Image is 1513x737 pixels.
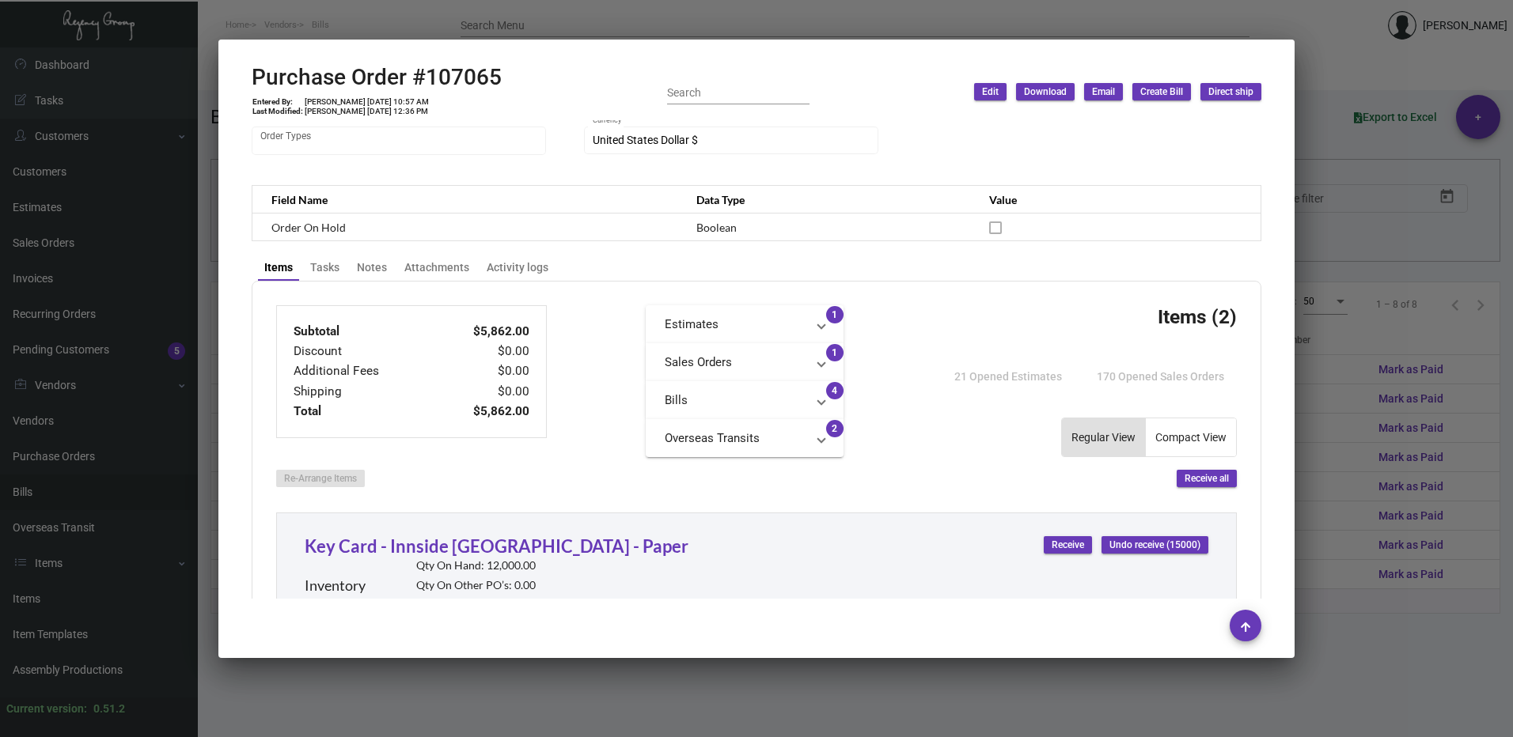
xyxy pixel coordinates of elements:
[974,83,1007,100] button: Edit
[304,107,430,116] td: [PERSON_NAME] [DATE] 12:36 PM
[310,259,339,276] div: Tasks
[681,186,973,214] th: Data Type
[435,361,530,381] td: $0.00
[264,259,293,276] div: Items
[252,97,304,107] td: Entered By:
[1084,83,1123,100] button: Email
[416,579,536,592] h2: Qty On Other PO’s: 0.00
[416,599,536,612] h2: Qty On SO’s: 0.00
[1200,83,1261,100] button: Direct ship
[1140,85,1183,99] span: Create Bill
[665,391,806,410] mat-panel-title: Bills
[276,470,365,487] button: Re-Arrange Items
[284,473,357,484] span: Re-Arrange Items
[1185,473,1229,484] span: Receive all
[1052,539,1084,552] span: Receive
[1084,362,1237,391] button: 170 Opened Sales Orders
[293,322,435,342] td: Subtotal
[665,316,806,334] mat-panel-title: Estimates
[6,701,87,717] div: Current version:
[982,85,999,99] span: Edit
[487,259,548,276] div: Activity logs
[1024,85,1067,99] span: Download
[646,419,844,457] mat-expansion-panel-header: Overseas Transits
[252,107,304,116] td: Last Modified:
[1146,418,1236,456] button: Compact View
[1092,85,1115,99] span: Email
[293,382,435,402] td: Shipping
[252,186,681,214] th: Field Name
[646,343,844,381] mat-expansion-panel-header: Sales Orders
[646,305,844,343] mat-expansion-panel-header: Estimates
[696,221,737,234] span: Boolean
[416,559,536,573] h2: Qty On Hand: 12,000.00
[404,259,469,276] div: Attachments
[357,259,387,276] div: Notes
[954,370,1062,383] span: 21 Opened Estimates
[1062,418,1145,456] button: Regular View
[435,342,530,361] td: $0.00
[665,353,806,372] mat-panel-title: Sales Orders
[1158,305,1237,328] h3: Items (2)
[271,221,346,234] span: Order On Hold
[305,577,366,595] h2: Inventory
[293,402,435,421] td: Total
[252,64,502,91] h2: Purchase Order #107065
[293,361,435,381] td: Additional Fees
[665,429,806,448] mat-panel-title: Overseas Transits
[1132,83,1191,100] button: Create Bill
[646,381,844,419] mat-expansion-panel-header: Bills
[1097,370,1224,383] span: 170 Opened Sales Orders
[1109,539,1200,552] span: Undo receive (15000)
[304,97,430,107] td: [PERSON_NAME] [DATE] 10:57 AM
[973,186,1261,214] th: Value
[435,382,530,402] td: $0.00
[93,701,125,717] div: 0.51.2
[1016,83,1075,100] button: Download
[435,322,530,342] td: $5,862.00
[1208,85,1253,99] span: Direct ship
[1044,536,1092,554] button: Receive
[942,362,1075,391] button: 21 Opened Estimates
[293,342,435,361] td: Discount
[435,402,530,421] td: $5,862.00
[1177,470,1237,487] button: Receive all
[1102,536,1208,554] button: Undo receive (15000)
[305,535,688,557] a: Key Card - Innside [GEOGRAPHIC_DATA] - Paper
